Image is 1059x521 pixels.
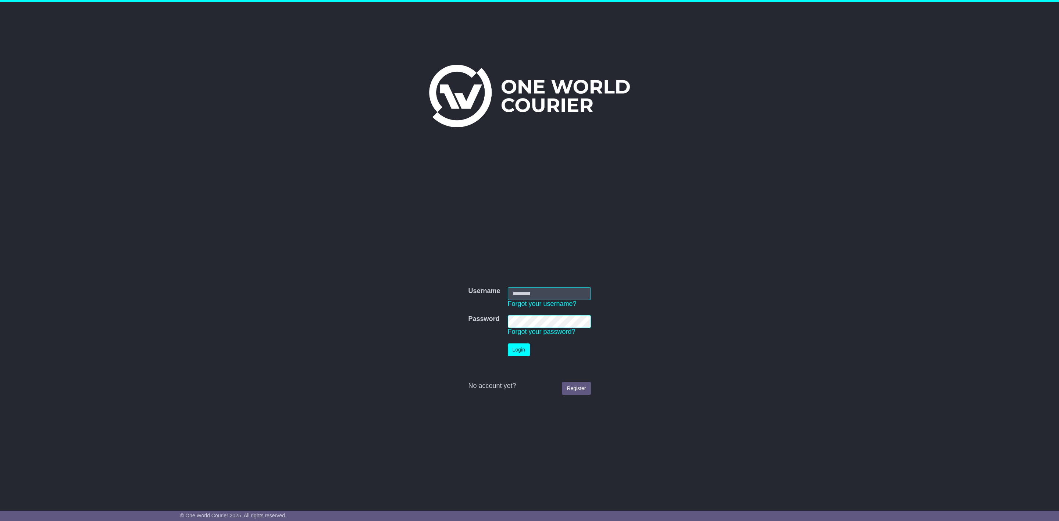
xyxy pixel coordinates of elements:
[508,343,530,356] button: Login
[562,382,591,395] a: Register
[429,65,630,127] img: One World
[508,328,575,335] a: Forgot your password?
[468,287,500,295] label: Username
[180,513,286,518] span: © One World Courier 2025. All rights reserved.
[468,382,591,390] div: No account yet?
[468,315,499,323] label: Password
[508,300,577,307] a: Forgot your username?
